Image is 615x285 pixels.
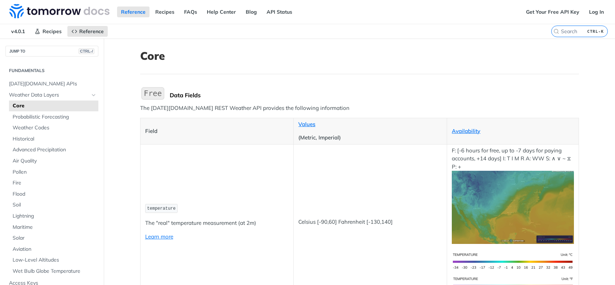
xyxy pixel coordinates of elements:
svg: Search [553,28,559,34]
a: Historical [9,134,98,144]
a: Probabilistic Forecasting [9,112,98,123]
h1: Core [140,49,579,62]
p: Celsius [-90,60] Fahrenheit [-130,140] [298,218,442,226]
a: Blog [242,6,261,17]
a: API Status [263,6,296,17]
span: Probabilistic Forecasting [13,113,97,121]
a: Solar [9,233,98,244]
kbd: CTRL-K [585,28,606,35]
a: FAQs [180,6,201,17]
span: Reference [79,28,104,35]
button: Hide subpages for Weather Data Layers [91,92,97,98]
span: Expand image [452,204,574,210]
a: Flood [9,189,98,200]
span: Historical [13,135,97,143]
div: Data Fields [170,92,579,99]
a: Values [298,121,315,128]
a: Fire [9,178,98,188]
span: temperature [147,206,175,211]
p: The [DATE][DOMAIN_NAME] REST Weather API provides the following information [140,104,579,112]
span: Lightning [13,213,97,220]
a: Low-Level Altitudes [9,255,98,266]
a: Get Your Free API Key [522,6,583,17]
span: Recipes [43,28,62,35]
span: Flood [13,191,97,198]
span: Weather Data Layers [9,92,89,99]
img: Tomorrow.io Weather API Docs [9,4,110,18]
span: [DATE][DOMAIN_NAME] APIs [9,80,97,88]
span: Fire [13,179,97,187]
button: JUMP TOCTRL-/ [5,46,98,57]
span: Air Quality [13,157,97,165]
span: Aviation [13,246,97,253]
p: The "real" temperature measurement (at 2m) [145,219,289,227]
span: Pollen [13,169,97,176]
p: F: [-6 hours for free, up to -7 days for paying accounts, +14 days] I: T I M R A: WW S: ∧ ∨ ~ ⧖ P: + [452,147,574,244]
a: Weather Codes [9,123,98,133]
a: [DATE][DOMAIN_NAME] APIs [5,79,98,89]
span: CTRL-/ [79,48,94,54]
p: (Metric, Imperial) [298,134,442,142]
span: Wet Bulb Globe Temperature [13,268,97,275]
a: Weather Data LayersHide subpages for Weather Data Layers [5,90,98,101]
span: Solar [13,235,97,242]
span: Weather Codes [13,124,97,132]
span: Low-Level Altitudes [13,257,97,264]
a: Log In [585,6,608,17]
span: Expand image [452,257,574,264]
a: Air Quality [9,156,98,166]
a: Soil [9,200,98,210]
a: Availability [452,128,480,134]
p: Field [145,127,289,135]
span: Advanced Precipitation [13,146,97,153]
span: Soil [13,201,97,209]
a: Pollen [9,167,98,178]
span: Maritime [13,224,97,231]
a: Learn more [145,233,173,240]
a: Core [9,101,98,111]
a: Reference [117,6,150,17]
span: v4.0.1 [7,26,29,37]
a: Maritime [9,222,98,233]
a: Advanced Precipitation [9,144,98,155]
a: Wet Bulb Globe Temperature [9,266,98,277]
a: Aviation [9,244,98,255]
h2: Fundamentals [5,67,98,74]
a: Lightning [9,211,98,222]
a: Reference [67,26,108,37]
span: Core [13,102,97,110]
a: Recipes [151,6,178,17]
a: Recipes [31,26,66,37]
a: Help Center [203,6,240,17]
